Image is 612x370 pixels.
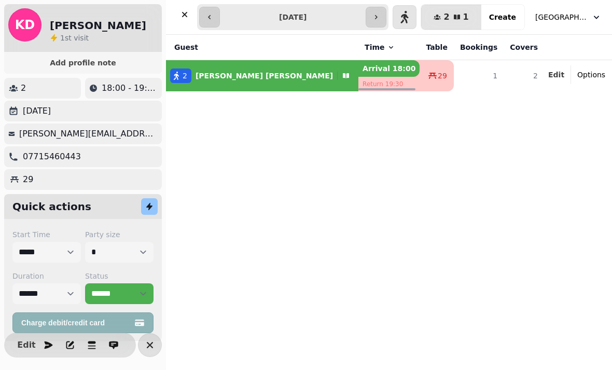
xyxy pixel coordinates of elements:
p: 2 [21,82,26,94]
span: Create [489,13,516,21]
span: Time [365,42,384,52]
button: 21 [421,5,481,30]
label: Start Time [12,229,81,240]
label: Status [85,271,154,281]
span: Edit [20,341,33,349]
button: [GEOGRAPHIC_DATA] [529,8,608,26]
th: Guest [166,35,358,60]
p: Arrival 18:00 [358,60,420,77]
label: Party size [85,229,154,240]
p: [DATE] [23,105,51,117]
button: Create [481,5,524,30]
span: 29 [438,71,447,81]
th: Table [420,35,454,60]
p: Return 19:30 [358,77,420,91]
h2: [PERSON_NAME] [50,18,146,33]
p: 18:00 - 19:30 [102,82,158,94]
th: Bookings [454,35,504,60]
span: 1 [60,34,65,42]
p: [PERSON_NAME] [PERSON_NAME] [196,71,333,81]
span: Edit [548,71,564,78]
p: visit [60,33,89,43]
button: Charge debit/credit card [12,312,154,333]
span: st [65,34,74,42]
span: KD [15,19,35,31]
td: 1 [454,60,504,92]
span: [GEOGRAPHIC_DATA] [535,12,587,22]
span: Add profile note [17,59,149,66]
button: Edit [16,335,37,355]
th: Covers [504,35,544,60]
span: 2 [443,13,449,21]
span: Options [577,70,605,80]
td: 2 [504,60,544,92]
button: Edit [548,70,564,80]
p: [PERSON_NAME][EMAIL_ADDRESS][DOMAIN_NAME] [19,128,158,140]
span: 2 [183,71,187,81]
p: 29 [23,173,33,186]
button: Time [365,42,395,52]
label: Duration [12,271,81,281]
span: 1 [463,13,469,21]
button: 2[PERSON_NAME] [PERSON_NAME] [166,63,358,88]
span: Charge debit/credit card [21,319,132,326]
h2: Quick actions [12,199,91,214]
button: Add profile note [8,56,158,70]
p: 07715460443 [23,150,81,163]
